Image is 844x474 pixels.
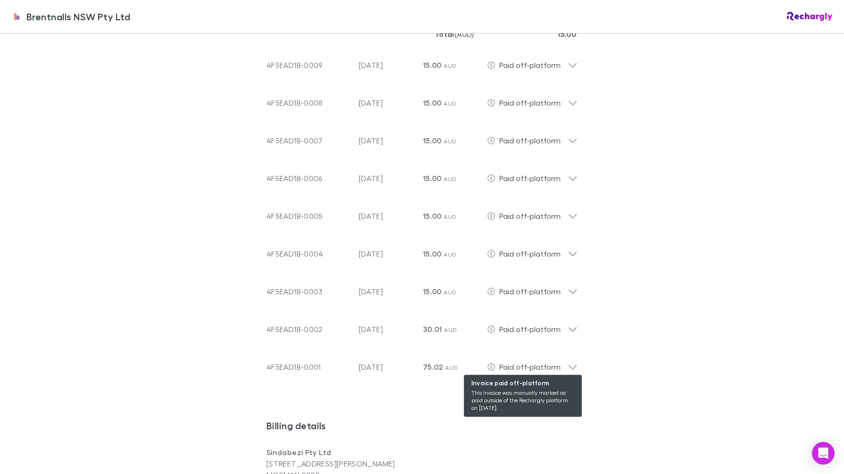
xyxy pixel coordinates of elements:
[266,59,351,71] div: 4F5EAD1B-0009
[423,211,442,221] span: 15.00
[499,362,561,371] span: Paid off-platform
[359,286,415,297] p: [DATE]
[259,231,585,269] div: 4F5EAD1B-0004[DATE]15.00 AUDPaid off-platform
[423,362,443,372] span: 75.02
[557,29,576,39] strong: 15.00
[259,307,585,344] div: 4F5EAD1B-0002[DATE]30.01 AUDPaid off-platform
[359,173,415,184] p: [DATE]
[266,286,351,297] div: 4F5EAD1B-0003
[266,248,351,259] div: 4F5EAD1B-0004
[423,98,442,108] span: 15.00
[423,287,442,296] span: 15.00
[435,25,474,42] p: ( AUD )
[444,326,457,333] span: AUD
[259,193,585,231] div: 4F5EAD1B-0005[DATE]15.00 AUDPaid off-platform
[259,80,585,118] div: 4F5EAD1B-0008[DATE]15.00 AUDPaid off-platform
[787,12,833,21] img: Rechargly Logo
[266,210,351,222] div: 4F5EAD1B-0005
[812,442,835,465] div: Open Intercom Messenger
[444,138,456,145] span: AUD
[359,248,415,259] p: [DATE]
[499,136,561,145] span: Paid off-platform
[445,364,458,371] span: AUD
[444,62,456,69] span: AUD
[259,344,585,382] div: 4F5EAD1B-0001[DATE]75.02 AUD
[499,60,561,69] span: Paid off-platform
[444,289,456,296] span: AUD
[499,211,561,220] span: Paid off-platform
[266,447,422,458] p: Sindabezi Pty Ltd
[266,173,351,184] div: 4F5EAD1B-0006
[359,135,415,146] p: [DATE]
[444,100,456,107] span: AUD
[359,97,415,108] p: [DATE]
[266,135,351,146] div: 4F5EAD1B-0007
[259,269,585,307] div: 4F5EAD1B-0003[DATE]15.00 AUDPaid off-platform
[266,97,351,108] div: 4F5EAD1B-0008
[444,251,456,258] span: AUD
[266,420,578,435] h3: Billing details
[359,361,415,373] p: [DATE]
[11,11,23,22] img: Brentnalls NSW Pty Ltd's Logo
[499,98,561,107] span: Paid off-platform
[499,287,561,296] span: Paid off-platform
[266,324,351,335] div: 4F5EAD1B-0002
[423,174,442,183] span: 15.00
[259,156,585,193] div: 4F5EAD1B-0006[DATE]15.00 AUDPaid off-platform
[444,213,456,220] span: AUD
[423,136,442,145] span: 15.00
[423,249,442,258] span: 15.00
[266,361,351,373] div: 4F5EAD1B-0001
[423,324,442,334] span: 30.01
[359,59,415,71] p: [DATE]
[444,175,456,183] span: AUD
[266,458,422,469] p: [STREET_ADDRESS][PERSON_NAME]
[359,324,415,335] p: [DATE]
[499,174,561,183] span: Paid off-platform
[499,324,561,333] span: Paid off-platform
[259,42,585,80] div: 4F5EAD1B-0009[DATE]15.00 AUDPaid off-platform
[26,9,130,24] span: Brentnalls NSW Pty Ltd
[359,210,415,222] p: [DATE]
[499,249,561,258] span: Paid off-platform
[423,60,442,70] span: 15.00
[259,118,585,156] div: 4F5EAD1B-0007[DATE]15.00 AUDPaid off-platform
[435,29,455,39] strong: Total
